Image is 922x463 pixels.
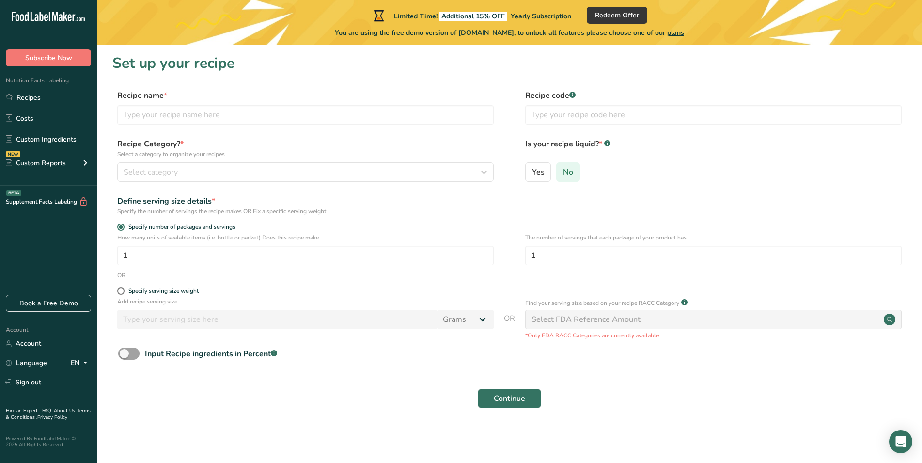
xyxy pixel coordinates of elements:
[525,105,902,125] input: Type your recipe code here
[6,407,40,414] a: Hire an Expert .
[117,310,437,329] input: Type your serving size here
[117,150,494,159] p: Select a category to organize your recipes
[525,233,902,242] p: The number of servings that each package of your product has.
[117,297,494,306] p: Add recipe serving size.
[37,414,67,421] a: Privacy Policy
[117,105,494,125] input: Type your recipe name here
[6,158,66,168] div: Custom Reports
[6,49,91,66] button: Subscribe Now
[494,393,525,404] span: Continue
[125,224,235,231] span: Specify number of packages and servings
[525,138,902,159] label: Is your recipe liquid?
[54,407,77,414] a: About Us .
[563,167,573,177] span: No
[117,90,494,101] label: Recipe name
[525,90,902,101] label: Recipe code
[525,299,679,307] p: Find your serving size based on your recipe RACC Category
[532,167,545,177] span: Yes
[117,138,494,159] label: Recipe Category?
[117,195,494,207] div: Define serving size details
[372,10,571,21] div: Limited Time!
[6,190,21,196] div: BETA
[335,28,684,38] span: You are using the free demo version of [DOMAIN_NAME], to unlock all features please choose one of...
[667,28,684,37] span: plans
[6,407,91,421] a: Terms & Conditions .
[117,207,494,216] div: Specify the number of servings the recipe makes OR Fix a specific serving weight
[6,295,91,312] a: Book a Free Demo
[478,389,541,408] button: Continue
[117,271,125,280] div: OR
[71,357,91,369] div: EN
[439,12,507,21] span: Additional 15% OFF
[6,436,91,447] div: Powered By FoodLabelMaker © 2025 All Rights Reserved
[6,354,47,371] a: Language
[595,10,639,20] span: Redeem Offer
[128,287,199,295] div: Specify serving size weight
[6,151,20,157] div: NEW
[587,7,647,24] button: Redeem Offer
[145,348,277,360] div: Input Recipe ingredients in Percent
[42,407,54,414] a: FAQ .
[112,52,906,74] h1: Set up your recipe
[531,314,641,325] div: Select FDA Reference Amount
[504,313,515,340] span: OR
[117,233,494,242] p: How many units of sealable items (i.e. bottle or packet) Does this recipe make.
[525,331,902,340] p: *Only FDA RACC Categories are currently available
[25,53,72,63] span: Subscribe Now
[117,162,494,182] button: Select category
[511,12,571,21] span: Yearly Subscription
[889,430,912,453] div: Open Intercom Messenger
[124,166,178,178] span: Select category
